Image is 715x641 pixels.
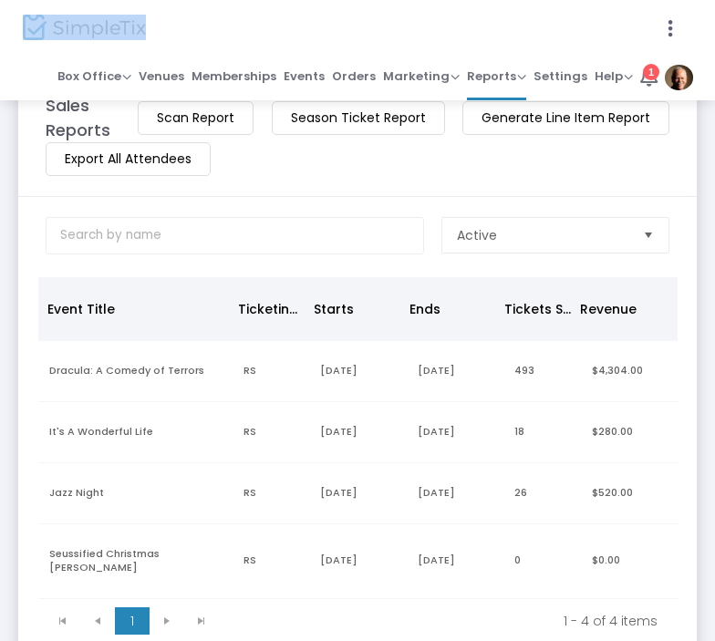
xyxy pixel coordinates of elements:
td: $520.00 [581,463,678,524]
button: Select [636,218,661,253]
td: 0 [503,524,581,599]
span: Marketing [383,67,460,85]
span: Settings [534,63,587,89]
td: [DATE] [309,524,406,599]
th: Ends [400,277,495,341]
m-button: Generate Line Item Report [462,101,669,135]
a: Help [595,55,633,100]
td: 493 [503,341,581,402]
td: $4,304.00 [581,341,678,402]
a: Events [284,55,325,100]
td: $0.00 [581,524,678,599]
td: 26 [503,463,581,524]
span: Box Office [57,67,131,85]
td: Dracula: A Comedy of Terrors [38,341,232,402]
a: Memberships [192,55,276,100]
m-button: Export All Attendees [46,142,211,176]
td: [DATE] [309,402,406,463]
a: Marketing [383,55,460,100]
span: Page 1 [115,607,150,635]
a: Reports [467,55,526,100]
span: Orders [332,63,376,89]
a: Settings [534,55,587,100]
td: RS [233,341,310,402]
m-button: Season Ticket Report [272,101,445,135]
span: Reports [467,67,526,85]
td: [DATE] [309,341,406,402]
td: RS [233,463,310,524]
th: Tickets Sold [495,277,571,341]
th: Starts [305,277,399,341]
a: Orders [332,55,376,100]
div: 1 [643,64,659,80]
kendo-pager-info: 1 - 4 of 4 items [232,612,658,630]
div: Data table [38,277,678,599]
th: Event Title [38,277,229,341]
span: Memberships [192,63,276,89]
span: Revenue [580,300,637,318]
span: Venues [139,63,184,89]
m-button: Scan Report [138,101,254,135]
td: [DATE] [407,463,503,524]
td: [DATE] [407,341,503,402]
td: It's A Wonderful Life [38,402,232,463]
span: Events [284,63,325,89]
td: 18 [503,402,581,463]
th: Ticketing Mode [229,277,305,341]
td: $280.00 [581,402,678,463]
td: RS [233,524,310,599]
span: Active [457,226,497,244]
td: Seussified Christmas [PERSON_NAME] [38,524,232,599]
m-panel-title: Sales Reports [46,93,120,142]
td: [DATE] [407,402,503,463]
td: [DATE] [309,463,406,524]
span: Help [595,67,633,85]
td: Jazz Night [38,463,232,524]
td: RS [233,402,310,463]
a: Box Office [57,55,131,100]
a: Venues [139,55,184,100]
input: Search by name [46,217,424,254]
td: [DATE] [407,524,503,599]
